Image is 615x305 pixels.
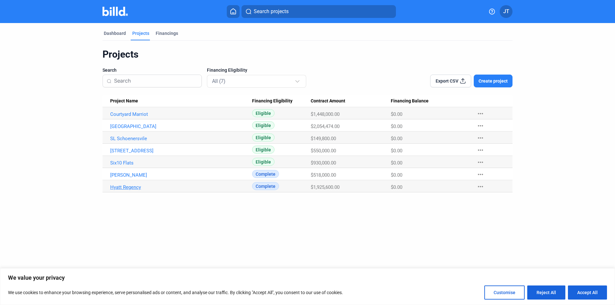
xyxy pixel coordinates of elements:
button: Reject All [527,285,565,300]
button: Create project [474,75,512,87]
span: Eligible [252,121,275,129]
span: $1,925,600.00 [311,184,340,190]
div: Financing Balance [391,98,470,104]
button: JT [500,5,512,18]
button: Export CSV [430,75,471,87]
span: Eligible [252,146,275,154]
div: Contract Amount [311,98,391,104]
span: Project Name [110,98,138,104]
mat-icon: more_horiz [477,146,484,154]
div: Projects [102,48,512,60]
span: Search [102,67,117,73]
span: Contract Amount [311,98,345,104]
span: $0.00 [391,136,402,141]
span: $0.00 [391,160,402,166]
span: $518,000.00 [311,172,336,178]
img: Billd Company Logo [102,7,128,16]
span: Eligible [252,158,275,166]
span: Financing Eligibility [252,98,292,104]
span: Eligible [252,109,275,117]
button: Customise [484,285,525,300]
mat-icon: more_horiz [477,110,484,117]
span: JT [503,8,509,15]
span: $0.00 [391,172,402,178]
div: Project Name [110,98,252,104]
a: [PERSON_NAME] [110,172,252,178]
span: Complete [252,170,279,178]
button: Accept All [568,285,607,300]
a: [STREET_ADDRESS] [110,148,252,154]
span: Financing Balance [391,98,429,104]
span: $0.00 [391,111,402,117]
span: Create project [479,78,508,84]
a: SL Schoenersvile [110,136,252,141]
span: $0.00 [391,184,402,190]
span: $149,800.00 [311,136,336,141]
span: Financing Eligibility [207,67,247,73]
span: $930,000.00 [311,160,336,166]
p: We value your privacy [8,274,607,282]
span: $0.00 [391,124,402,129]
mat-icon: more_horiz [477,183,484,190]
div: Financings [156,30,178,36]
mat-icon: more_horiz [477,171,484,178]
mat-icon: more_horiz [477,122,484,130]
input: Search [114,74,198,88]
span: $550,000.00 [311,148,336,154]
span: $1,448,000.00 [311,111,340,117]
span: Complete [252,182,279,190]
mat-icon: more_horiz [477,134,484,142]
span: $0.00 [391,148,402,154]
mat-icon: more_horiz [477,158,484,166]
p: We use cookies to enhance your browsing experience, serve personalised ads or content, and analys... [8,289,343,296]
a: Hyatt Regency [110,184,252,190]
span: Search projects [254,8,289,15]
a: Courtyard Marriot [110,111,252,117]
span: Export CSV [436,78,458,84]
mat-select-trigger: All (7) [212,78,225,84]
button: Search projects [242,5,396,18]
div: Dashboard [104,30,126,36]
a: [GEOGRAPHIC_DATA] [110,124,252,129]
span: Eligible [252,133,275,141]
a: Six10 Flats [110,160,252,166]
div: Projects [132,30,149,36]
div: Financing Eligibility [252,98,311,104]
span: $2,054,474.00 [311,124,340,129]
